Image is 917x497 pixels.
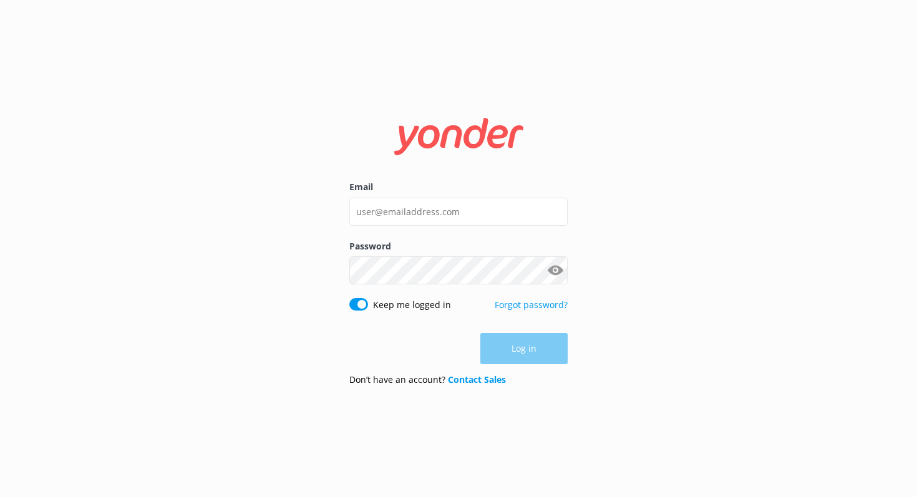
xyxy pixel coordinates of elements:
a: Forgot password? [495,299,568,311]
label: Email [349,180,568,194]
a: Contact Sales [448,374,506,385]
button: Show password [543,258,568,283]
label: Password [349,239,568,253]
label: Keep me logged in [373,298,451,312]
p: Don’t have an account? [349,373,506,387]
input: user@emailaddress.com [349,198,568,226]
